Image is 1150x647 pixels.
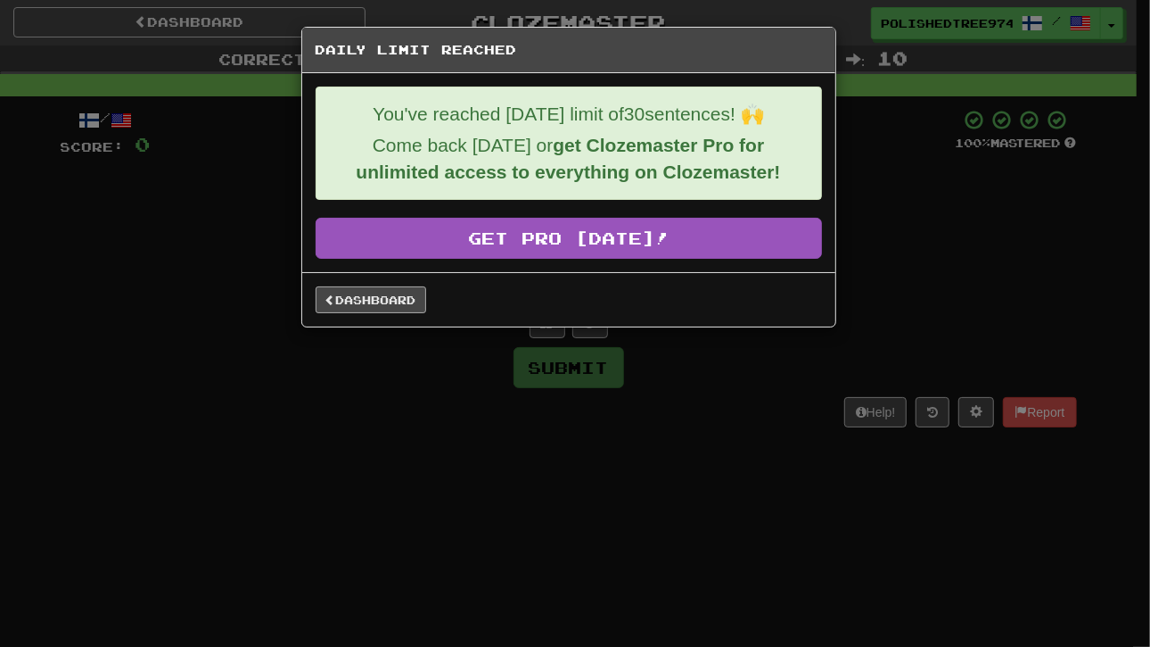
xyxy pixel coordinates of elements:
[316,286,426,313] a: Dashboard
[316,218,822,259] a: Get Pro [DATE]!
[356,135,780,182] strong: get Clozemaster Pro for unlimited access to everything on Clozemaster!
[316,41,822,59] h5: Daily Limit Reached
[330,132,808,186] p: Come back [DATE] or
[330,101,808,128] p: You've reached [DATE] limit of 30 sentences! 🙌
